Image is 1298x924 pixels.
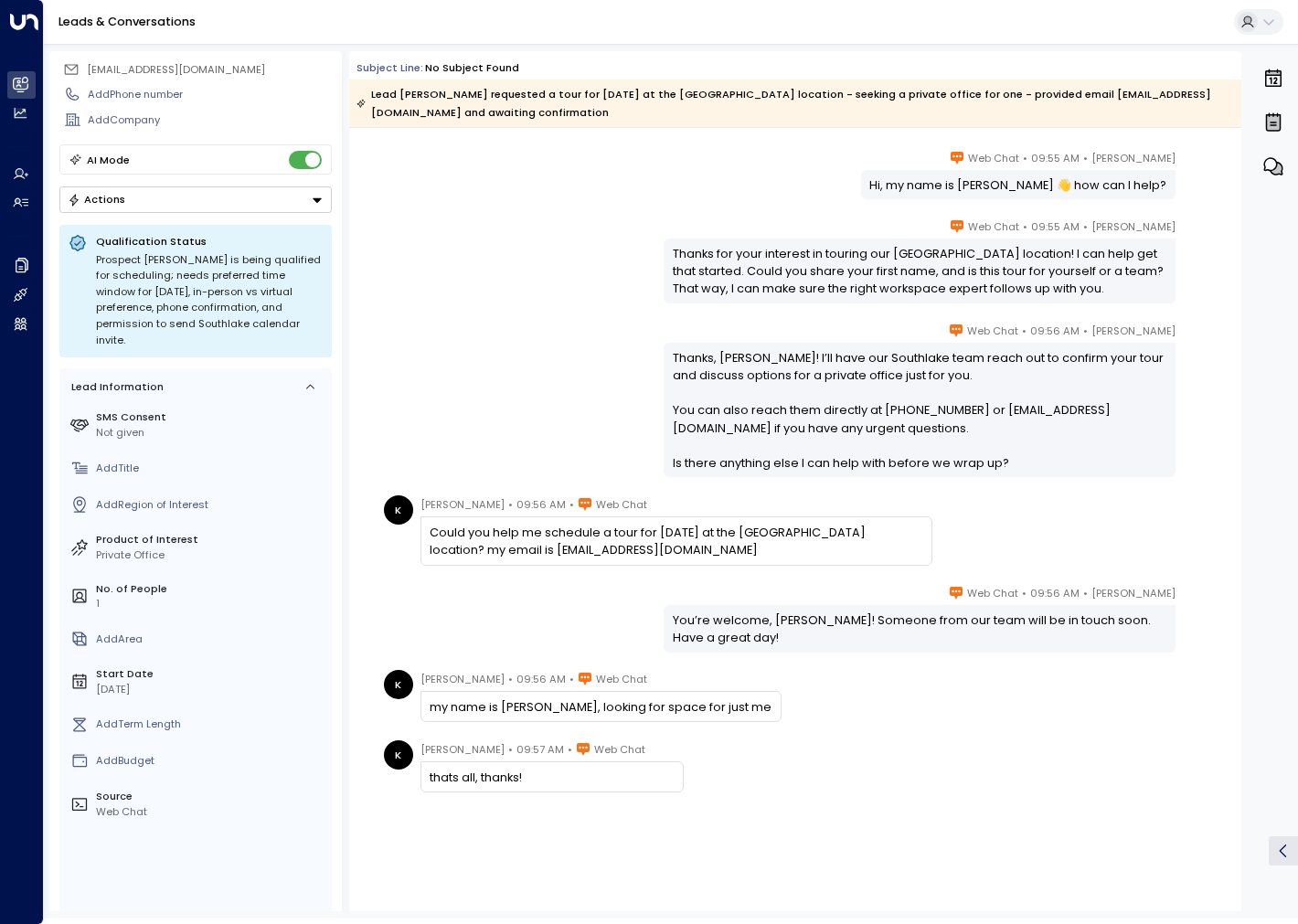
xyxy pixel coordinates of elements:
span: 09:55 AM [1031,149,1080,167]
img: 17_headshot.jpg [1183,322,1212,351]
div: Lead Information [66,379,164,395]
span: • [508,670,513,688]
span: [PERSON_NAME] [420,740,505,759]
span: • [1083,322,1088,340]
div: Could you help me schedule a tour for [DATE] at the [GEOGRAPHIC_DATA] location? my email is [EMAI... [430,524,922,558]
span: • [568,740,572,759]
span: Web Chat [596,495,647,514]
span: [PERSON_NAME] [420,495,505,514]
div: AddTerm Length [96,717,325,732]
div: AddRegion of Interest [96,497,325,513]
span: Web Chat [594,740,645,759]
div: Prospect [PERSON_NAME] is being qualified for scheduling; needs preferred time window for [DATE],... [96,252,323,349]
img: 17_headshot.jpg [1183,584,1212,613]
div: AI Mode [87,151,130,169]
span: 09:56 AM [1030,584,1080,602]
label: SMS Consent [96,409,325,425]
div: Hi, my name is [PERSON_NAME] 👋 how can I help? [869,176,1166,194]
span: • [1023,218,1027,236]
div: K [384,495,413,525]
span: Web Chat [967,584,1018,602]
span: [PERSON_NAME] [1091,322,1176,340]
div: Button group with a nested menu [59,186,332,213]
span: Web Chat [596,670,647,688]
span: [PERSON_NAME] [1091,218,1176,236]
div: No subject found [425,60,519,76]
label: Start Date [96,666,325,682]
div: Lead [PERSON_NAME] requested a tour for [DATE] at the [GEOGRAPHIC_DATA] location - seeking a priv... [356,85,1232,122]
span: 09:55 AM [1031,218,1080,236]
span: Subject Line: [356,60,423,75]
span: Web Chat [968,149,1019,167]
span: • [508,495,513,514]
span: • [1022,584,1027,602]
span: • [1023,149,1027,167]
button: Actions [59,186,332,213]
span: • [569,495,574,514]
label: No. of People [96,581,325,597]
span: • [569,670,574,688]
div: You’re welcome, [PERSON_NAME]! Someone from our team will be in touch soon. Have a great day! [673,611,1167,646]
div: Thanks for your interest in touring our [GEOGRAPHIC_DATA] location! I can help get that started. ... [673,245,1167,298]
span: Web Chat [967,322,1018,340]
span: [PERSON_NAME] [1091,584,1176,602]
div: AddPhone number [88,87,331,102]
span: 09:56 AM [516,495,566,514]
span: 09:56 AM [516,670,566,688]
div: K [384,670,413,699]
div: AddBudget [96,753,325,769]
span: 09:57 AM [516,740,564,759]
div: AddCompany [88,112,331,128]
div: Thanks, [PERSON_NAME]! I’ll have our Southlake team reach out to confirm your tour and discuss op... [673,349,1167,472]
div: [DATE] [96,682,325,697]
div: thats all, thanks! [430,769,674,786]
div: 1 [96,596,325,611]
img: 17_headshot.jpg [1183,218,1212,247]
span: Web Chat [968,218,1019,236]
span: • [1083,149,1088,167]
img: 17_headshot.jpg [1183,149,1212,178]
span: • [1083,218,1088,236]
p: Qualification Status [96,234,323,249]
span: • [1022,322,1027,340]
span: • [1083,584,1088,602]
div: Not given [96,425,325,441]
div: my name is [PERSON_NAME], looking for space for just me [430,698,771,716]
div: AddTitle [96,461,325,476]
a: Leads & Conversations [59,14,196,29]
span: [PERSON_NAME] [1091,149,1176,167]
div: Web Chat [96,804,325,820]
span: • [508,740,513,759]
span: klaubert6+webchattest4@gmail.com [87,62,265,78]
div: Private Office [96,547,325,563]
label: Source [96,789,325,804]
div: K [384,740,413,770]
span: 09:56 AM [1030,322,1080,340]
label: Product of Interest [96,532,325,547]
div: Actions [68,193,125,206]
span: [EMAIL_ADDRESS][DOMAIN_NAME] [87,62,265,77]
div: AddArea [96,632,325,647]
span: [PERSON_NAME] [420,670,505,688]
